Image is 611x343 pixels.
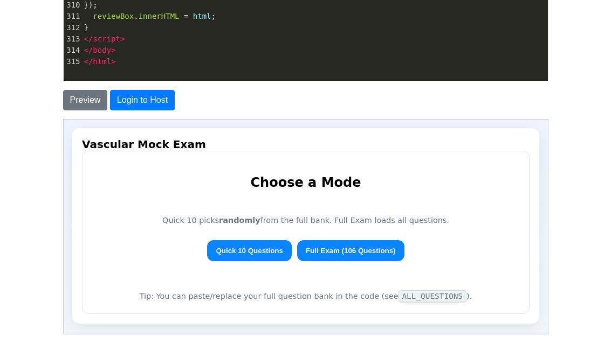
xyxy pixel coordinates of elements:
span: = [184,12,188,20]
button: Preview [63,90,108,110]
span: > [111,57,115,66]
span: </ [84,57,93,66]
span: html [93,57,111,66]
h1: Vascular Mock Exam [18,18,142,31]
b: randomly [155,96,197,105]
span: } [84,23,89,32]
button: Full Exam (106 Questions) [234,121,341,142]
button: Quick 10 Questions [143,121,228,142]
span: > [120,34,125,43]
div: 314 [64,45,82,56]
span: > [111,46,115,54]
span: </ [84,46,93,54]
div: 313 [64,33,82,45]
button: Login to Host [110,90,175,110]
span: html [193,12,211,20]
span: innerHTML [139,12,180,20]
div: Tip: You can paste/replace your full question bank in the code (see ). [76,172,409,181]
h2: Choose a Mode [187,55,298,71]
span: . ; [84,12,216,20]
span: reviewBox [93,12,134,20]
span: body [93,46,111,54]
span: }); [84,1,98,9]
div: 311 [64,11,82,22]
div: 312 [64,22,82,33]
span: script [93,34,120,43]
kbd: ALL_QUESTIONS [334,171,403,183]
p: Quick 10 picks from the full bank. Full Exam loads all questions. [99,96,386,105]
div: 315 [64,56,82,67]
span: </ [84,34,93,43]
